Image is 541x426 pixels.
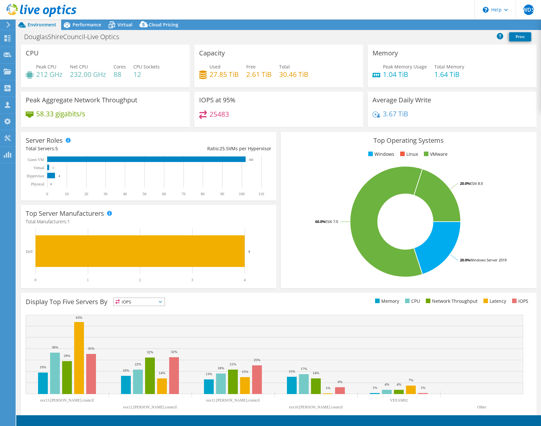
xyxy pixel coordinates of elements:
[338,380,343,384] text: 6%
[477,405,486,409] text: Other
[123,405,177,409] text: esx12.[PERSON_NAME].council
[21,33,129,40] h1: DouglasShireCouncil-Live Optics
[65,192,69,196] text: 10
[434,71,464,78] h4: 1.64 TiB
[372,50,398,57] h3: Memory
[147,350,153,354] text: 32%
[28,22,56,28] span: Environment
[70,71,106,78] h4: 232.00 GHz
[483,7,489,13] svg: \n
[87,278,89,282] text: 1
[510,298,528,305] li: IOPS
[248,249,250,253] text: 4
[123,368,129,372] text: 16%
[52,345,58,349] text: 36%
[26,96,137,104] h3: Peak Aggregate Network Throughput
[135,362,141,366] text: 22%
[383,110,408,117] h4: 3.67 TiB
[139,278,141,282] text: 2
[249,158,253,161] text: 102
[64,354,70,358] text: 29%
[239,192,245,196] text: 100
[26,50,39,57] h3: CPU
[424,298,478,305] li: Network Throughput
[210,110,229,118] h4: 25483
[149,22,178,28] span: Cloud Pricing
[31,182,44,186] text: Physical
[210,71,239,78] h4: 27.85 TiB
[244,278,246,282] text: 4
[372,96,431,104] h3: Average Daily Write
[133,71,160,78] h4: 12
[289,369,295,373] text: 15%
[103,192,107,196] text: 30
[301,367,307,371] text: 17%
[34,166,45,170] text: Virtual
[286,137,531,144] h3: Top Operating Systems
[470,181,483,186] tspan: ESXi 8.0
[403,298,420,305] li: CPU
[220,145,229,152] span: 25.5
[289,405,343,409] text: esx10.[PERSON_NAME].council
[385,382,389,386] text: 4%
[52,166,54,169] text: 1
[258,192,264,196] text: 110
[383,71,427,78] h4: 1.04 TiB
[26,210,104,217] h3: Top Server Manufacturers
[36,110,85,117] h4: 58.33 gigabits/s
[460,181,470,186] tspan: 20.0%
[27,174,44,178] text: Hypervisor
[114,71,126,78] h4: 88
[133,64,160,70] span: CPU Sockets
[422,151,448,158] li: VMware
[73,22,101,28] span: Performance
[114,64,126,70] span: Cores
[142,192,146,196] text: 50
[36,71,62,78] h4: 212 GHz
[162,192,166,196] text: 60
[26,145,149,152] div: Total Servers:
[191,278,193,282] text: 3
[206,372,212,376] text: 13%
[242,370,248,374] text: 15%
[76,316,82,319] text: 63%
[117,22,132,28] span: Virtual
[84,192,88,196] text: 20
[26,249,33,254] text: Dell
[279,64,290,70] span: Total
[220,192,224,196] text: 90
[159,371,165,375] text: 14%
[88,346,94,350] text: 35%
[40,365,46,369] text: 19%
[206,398,260,403] text: esx11.[PERSON_NAME].council
[26,137,63,144] h3: Server Roles
[70,64,88,70] span: Net CPU
[218,366,224,370] text: 18%
[390,398,408,403] text: VEEAM02
[460,257,470,262] tspan: 20.0%
[383,64,427,70] span: Peak Memory Usage
[46,192,48,196] text: 0
[326,386,331,390] text: 1%
[509,32,531,41] a: Print
[28,157,44,162] text: Guest VM
[199,96,236,104] h3: IOPS at 95%
[313,371,319,375] text: 14%
[409,378,413,382] text: 7%
[399,151,418,158] li: Linux
[199,50,225,57] h3: Capacity
[482,298,506,305] li: Latency
[36,64,56,70] span: Peak CPU
[254,358,260,362] text: 25%
[182,192,185,196] text: 70
[470,257,507,262] tspan: Windows Server 2019
[40,398,94,403] text: esx13.[PERSON_NAME].council
[421,386,426,389] text: 1%
[34,278,36,282] text: 0
[171,350,177,354] text: 32%
[210,64,221,70] span: Used
[123,192,127,196] text: 40
[26,218,271,225] h4: Total Manufacturers:
[67,218,70,225] span: 1
[246,71,272,78] h4: 2.61 TiB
